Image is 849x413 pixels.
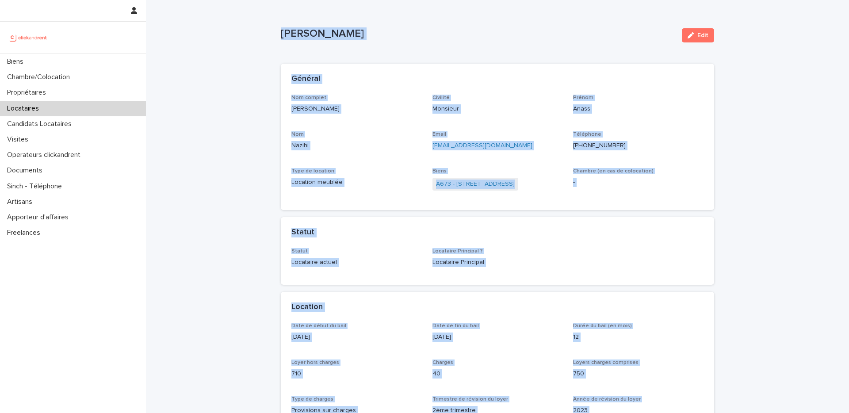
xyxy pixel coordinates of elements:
p: Anass [573,104,704,114]
span: Charges [432,360,453,365]
p: Propriétaires [4,88,53,97]
span: Type de location [291,168,334,174]
p: Nazihi [291,141,422,150]
p: 710 [291,369,422,379]
span: Téléphone [573,132,601,137]
span: Prénom [573,95,593,100]
p: - [573,178,704,187]
span: Nom complet [291,95,326,100]
p: Biens [4,57,31,66]
span: Durée du bail (en mois) [573,323,632,329]
p: Sinch - Téléphone [4,182,69,191]
p: Operateurs clickandrent [4,151,88,159]
p: Chambre/Colocation [4,73,77,81]
span: Loyers charges comprises [573,360,639,365]
p: Locataires [4,104,46,113]
span: Trimestre de révision du loyer [432,397,508,402]
a: [EMAIL_ADDRESS][DOMAIN_NAME] [432,142,532,149]
h2: Général [291,74,320,84]
span: Statut [291,249,308,254]
a: A673 - [STREET_ADDRESS] [436,180,515,189]
p: 750 [573,369,704,379]
p: 12 [573,333,704,342]
span: Edit [697,32,708,38]
h2: Statut [291,228,314,237]
p: Documents [4,166,50,175]
h2: Location [291,302,323,312]
p: Locataire Principal [432,258,563,267]
p: [DATE] [432,333,563,342]
span: Type de charges [291,397,333,402]
p: Freelances [4,229,47,237]
span: Loyer hors charges [291,360,339,365]
span: Email [432,132,446,137]
p: [PHONE_NUMBER] [573,141,704,150]
img: UCB0brd3T0yccxBKYDjQ [7,29,50,46]
p: Locataire actuel [291,258,422,267]
span: Biens [432,168,447,174]
p: [PERSON_NAME] [291,104,422,114]
span: Nom [291,132,304,137]
p: Location meublée [291,178,422,187]
span: Civilité [432,95,450,100]
p: [PERSON_NAME] [281,27,675,40]
p: Apporteur d'affaires [4,213,76,222]
span: Date de fin du bail [432,323,479,329]
span: Locataire Principal ? [432,249,483,254]
button: Edit [682,28,714,42]
span: Année de révision du loyer [573,397,641,402]
p: 40 [432,369,563,379]
p: Candidats Locataires [4,120,79,128]
p: Artisans [4,198,39,206]
span: Chambre (en cas de colocation) [573,168,654,174]
p: Monsieur [432,104,563,114]
p: [DATE] [291,333,422,342]
span: Date de début du bail [291,323,346,329]
p: Visites [4,135,35,144]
